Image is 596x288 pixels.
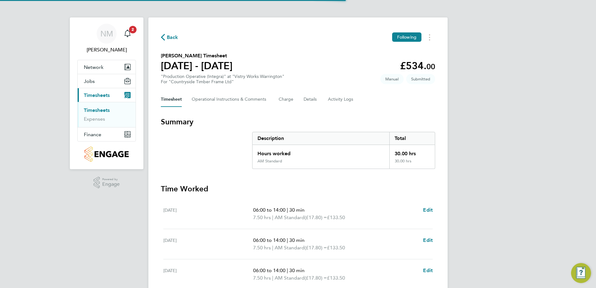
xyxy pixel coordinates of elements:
[397,34,416,40] span: Following
[84,64,103,70] span: Network
[287,237,288,243] span: |
[389,159,435,169] div: 30.00 hrs
[424,32,435,42] button: Timesheets Menu
[305,214,327,220] span: (£17.80) =
[252,132,435,169] div: Summary
[327,214,345,220] span: £133.50
[275,214,305,221] span: AM Standard
[272,245,273,251] span: |
[423,237,433,243] span: Edit
[77,46,136,54] span: Naomi Mutter
[423,237,433,244] a: Edit
[77,24,136,54] a: NM[PERSON_NAME]
[121,24,134,44] a: 2
[287,267,288,273] span: |
[252,132,389,145] div: Description
[389,145,435,159] div: 30.00 hrs
[102,182,120,187] span: Engage
[289,237,305,243] span: 30 min
[426,62,435,71] span: 00
[253,267,286,273] span: 06:00 to 14:00
[84,107,110,113] a: Timesheets
[253,275,271,281] span: 7.50 hrs
[275,274,305,282] span: AM Standard
[423,207,433,213] span: Edit
[380,74,404,84] span: This timesheet was manually created.
[78,102,136,127] div: Timesheets
[423,267,433,274] a: Edit
[272,214,273,220] span: |
[77,146,136,162] a: Go to home page
[252,145,389,159] div: Hours worked
[163,237,253,252] div: [DATE]
[100,30,113,38] span: NM
[279,92,294,107] button: Charge
[102,177,120,182] span: Powered by
[78,60,136,74] button: Network
[272,275,273,281] span: |
[327,245,345,251] span: £133.50
[571,263,591,283] button: Engage Resource Center
[161,117,435,127] h3: Summary
[161,79,284,84] div: For "Countryside Timber Frame Ltd"
[304,92,318,107] button: Details
[305,245,327,251] span: (£17.80) =
[70,17,143,169] nav: Main navigation
[163,267,253,282] div: [DATE]
[305,275,327,281] span: (£17.80) =
[253,237,286,243] span: 06:00 to 14:00
[161,74,284,84] div: "Production Operative (Integra)" at "Vistry Works Warrington"
[161,33,178,41] button: Back
[289,267,305,273] span: 30 min
[167,34,178,41] span: Back
[253,245,271,251] span: 7.50 hrs
[257,159,282,164] div: AM Standard
[161,184,435,194] h3: Time Worked
[289,207,305,213] span: 30 min
[78,88,136,102] button: Timesheets
[84,116,105,122] a: Expenses
[253,214,271,220] span: 7.50 hrs
[78,74,136,88] button: Jobs
[84,132,101,137] span: Finance
[328,92,354,107] button: Activity Logs
[94,177,120,189] a: Powered byEngage
[192,92,269,107] button: Operational Instructions & Comments
[163,206,253,221] div: [DATE]
[287,207,288,213] span: |
[275,244,305,252] span: AM Standard
[327,275,345,281] span: £133.50
[129,26,137,33] span: 2
[161,52,233,60] h2: [PERSON_NAME] Timesheet
[406,74,435,84] span: This timesheet is Submitted.
[423,206,433,214] a: Edit
[84,78,95,84] span: Jobs
[392,32,421,42] button: Following
[400,60,435,72] app-decimal: £534.
[84,146,128,162] img: countryside-properties-logo-retina.png
[389,132,435,145] div: Total
[253,207,286,213] span: 06:00 to 14:00
[161,60,233,72] h1: [DATE] - [DATE]
[423,267,433,273] span: Edit
[78,127,136,141] button: Finance
[161,92,182,107] button: Timesheet
[84,92,110,98] span: Timesheets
